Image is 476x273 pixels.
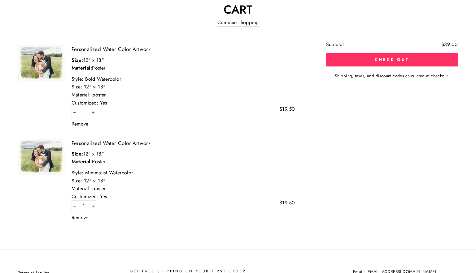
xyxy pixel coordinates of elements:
[18,4,458,15] h1: Cart
[18,45,65,81] img: Personalized Water Color Artwork
[72,158,92,165] span: Material:
[72,83,295,91] div: Size: 12" × 18"
[72,91,295,99] div: Material: poster
[326,53,458,66] button: Check out
[72,185,295,193] div: Material: poster
[90,107,96,118] button: Increase item quantity by one
[72,64,92,71] span: Material:
[72,158,295,166] div: Poster
[279,107,295,112] span: $19.50
[72,150,83,157] span: Size:
[18,139,65,175] img: Personalized Water Color Artwork
[72,75,295,83] div: Style: Bold Watercolor
[72,150,295,158] div: 12" x 18"
[72,45,295,53] a: Personalized Water Color Artwork
[72,99,295,107] div: Customized: Yes
[72,200,78,212] button: Reduce item quantity by one
[72,56,295,64] div: 12" x 18"
[72,215,89,220] a: Remove
[90,200,96,212] button: Increase item quantity by one
[72,177,295,185] div: Size: 12" × 18"
[72,107,78,118] button: Reduce item quantity by one
[72,169,295,177] div: Style: Minimalist Watercolor
[72,139,295,147] a: Personalized Water Color Artwork
[279,200,295,205] span: $19.50
[217,19,259,27] a: Continue shopping
[441,42,458,47] div: $39.00
[72,193,295,201] div: Customized: Yes
[72,57,83,64] span: Size:
[72,64,295,72] div: Poster
[326,73,458,79] small: Shipping, taxes, and discount codes calculated at checkout.
[72,122,89,126] a: Remove
[326,42,344,47] div: Subtotal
